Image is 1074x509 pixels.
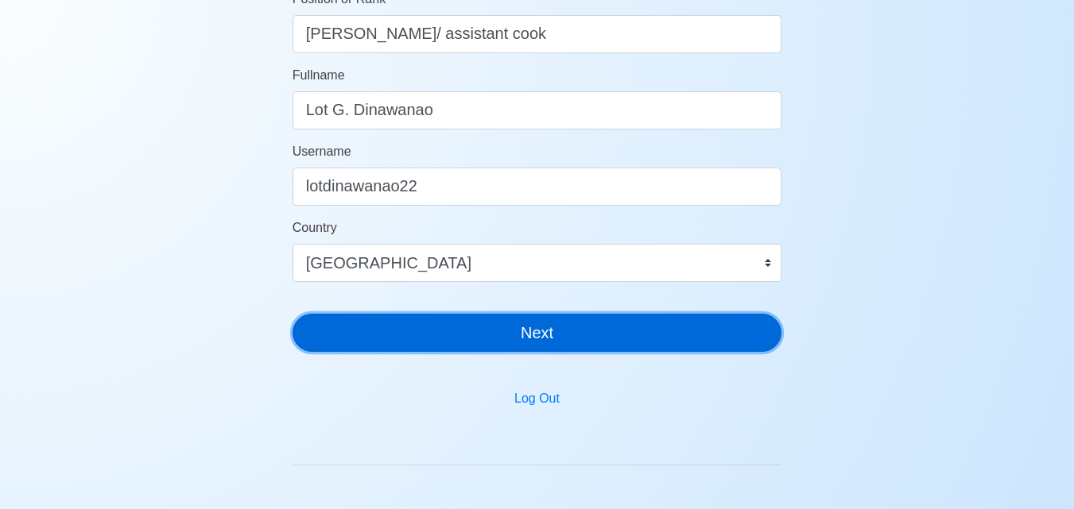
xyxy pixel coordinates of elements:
[293,91,782,129] input: Your Fullname
[293,68,345,82] span: Fullname
[504,384,570,414] button: Log Out
[293,15,782,53] input: ex. 2nd Officer w/Master License
[293,218,337,237] label: Country
[293,168,782,206] input: Ex. donaldcris
[293,145,351,158] span: Username
[293,314,782,352] button: Next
